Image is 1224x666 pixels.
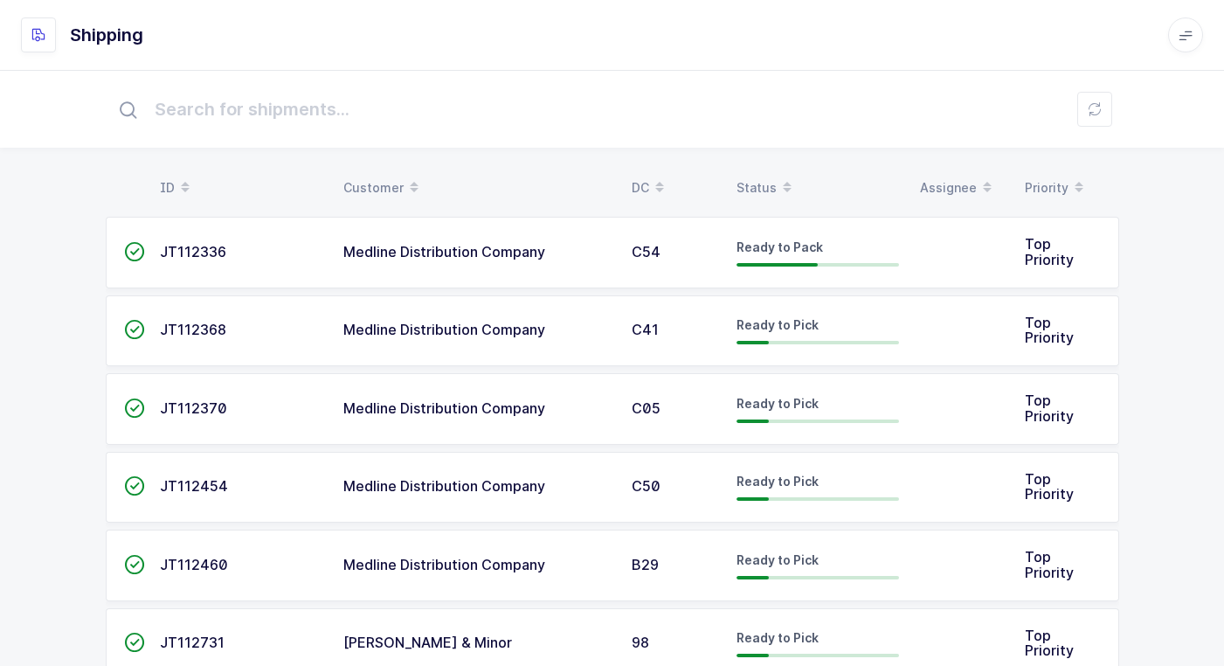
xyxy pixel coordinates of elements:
span: C05 [632,399,660,417]
span: JT112460 [160,556,228,573]
span: JT112370 [160,399,227,417]
span:  [124,556,145,573]
div: DC [632,173,716,203]
span: Ready to Pick [736,317,819,332]
span: JT112454 [160,477,228,495]
input: Search for shipments... [106,81,1119,137]
span: Top Priority [1025,392,1074,425]
span: C41 [632,321,659,338]
span: 98 [632,634,649,651]
span: Top Priority [1025,548,1074,581]
span: Ready to Pick [736,630,819,645]
span:  [124,399,145,417]
span: C50 [632,477,660,495]
span: [PERSON_NAME] & Minor [343,634,512,651]
span: JT112731 [160,634,225,651]
span: Top Priority [1025,470,1074,503]
div: Customer [343,173,611,203]
span: JT112368 [160,321,226,338]
span: Ready to Pick [736,474,819,489]
span: B29 [632,556,659,573]
span: JT112336 [160,243,226,260]
div: ID [160,173,322,203]
h1: Shipping [70,21,143,49]
span:  [124,243,145,260]
span: Ready to Pick [736,552,819,567]
span: Medline Distribution Company [343,321,545,338]
div: Assignee [920,173,1004,203]
span: Top Priority [1025,627,1074,660]
span: Medline Distribution Company [343,243,545,260]
span:  [124,477,145,495]
span: Top Priority [1025,314,1074,347]
span: Medline Distribution Company [343,399,545,417]
span: Ready to Pick [736,396,819,411]
span:  [124,321,145,338]
span: C54 [632,243,660,260]
span: Medline Distribution Company [343,556,545,573]
span: Ready to Pack [736,239,823,254]
span:  [124,634,145,651]
span: Medline Distribution Company [343,477,545,495]
div: Priority [1025,173,1109,203]
span: Top Priority [1025,235,1074,268]
div: Status [736,173,899,203]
